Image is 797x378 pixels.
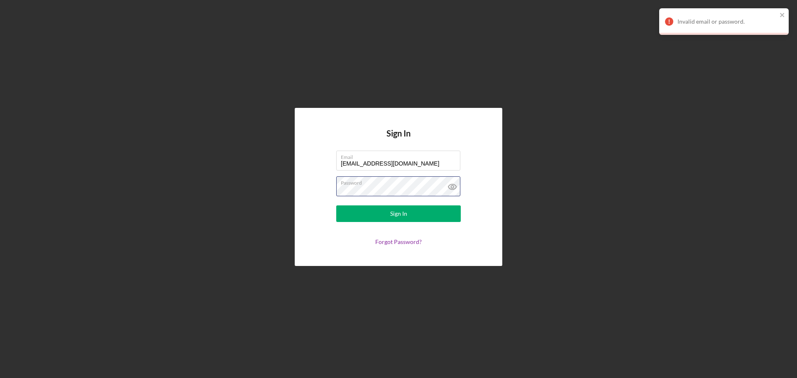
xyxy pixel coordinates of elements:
button: close [780,12,785,20]
h4: Sign In [386,129,411,151]
div: Invalid email or password. [677,18,777,25]
label: Password [341,177,460,186]
div: Sign In [390,205,407,222]
button: Sign In [336,205,461,222]
a: Forgot Password? [375,238,422,245]
label: Email [341,151,460,160]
